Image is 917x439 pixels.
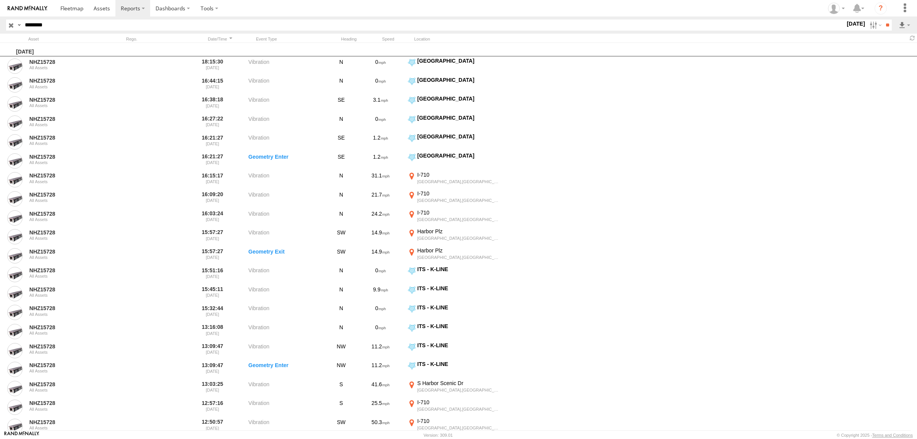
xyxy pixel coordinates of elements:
a: NHZ15728 [29,400,104,406]
a: NHZ15728 [29,343,104,350]
label: Vibration [248,418,325,435]
label: Vibration [248,228,325,246]
label: Click to View Event Location [407,171,502,189]
label: Vibration [248,171,325,189]
label: Vibration [248,76,325,94]
a: NHZ15728 [29,77,104,84]
div: 3.1 [358,95,403,113]
div: 9.9 [358,285,403,302]
a: NHZ15728 [29,96,104,103]
label: 13:16:08 [DATE] [198,323,227,340]
label: Click to View Event Location [407,361,502,378]
label: Vibration [248,266,325,283]
label: Vibration [248,209,325,227]
div: 1.2 [358,133,403,151]
label: Vibration [248,114,325,132]
div: All Assets [29,293,104,298]
label: Vibration [248,323,325,340]
label: Click to View Event Location [407,285,502,302]
div: All Assets [29,122,104,127]
label: Click to View Event Location [407,399,502,416]
div: [GEOGRAPHIC_DATA],[GEOGRAPHIC_DATA] [417,179,501,184]
div: 1.2 [358,152,403,170]
div: ITS - K-LINE [417,323,501,330]
a: NHZ15728 [29,134,104,141]
div: All Assets [29,141,104,146]
a: NHZ15728 [29,172,104,179]
div: All Assets [29,198,104,203]
label: Vibration [248,342,325,359]
label: 16:38:18 [DATE] [198,95,227,113]
div: All Assets [29,179,104,184]
div: 14.9 [358,228,403,246]
div: [GEOGRAPHIC_DATA] [417,57,501,64]
a: NHZ15728 [29,286,104,293]
label: Click to View Event Location [407,304,502,322]
div: All Assets [29,255,104,260]
a: NHZ15728 [29,248,104,255]
div: I-710 [417,209,501,216]
label: Geometry Enter [248,361,325,378]
div: [GEOGRAPHIC_DATA],[GEOGRAPHIC_DATA] [417,406,501,412]
label: Vibration [248,95,325,113]
div: 14.9 [358,247,403,265]
img: rand-logo.svg [8,6,47,11]
label: Export results as... [898,20,911,31]
label: Vibration [248,57,325,75]
div: [GEOGRAPHIC_DATA] [417,114,501,121]
label: Click to View Event Location [407,323,502,340]
label: Click to View Event Location [407,228,502,246]
label: Vibration [248,285,325,302]
div: [GEOGRAPHIC_DATA],[GEOGRAPHIC_DATA] [417,217,501,222]
a: NHZ15728 [29,59,104,65]
div: I-710 [417,190,501,197]
label: 16:21:27 [DATE] [198,152,227,170]
div: Version: 309.01 [424,433,453,437]
label: 16:27:22 [DATE] [198,114,227,132]
div: [GEOGRAPHIC_DATA] [417,133,501,140]
label: 15:57:27 [DATE] [198,247,227,265]
div: All Assets [29,65,104,70]
a: NHZ15728 [29,210,104,217]
label: Click to View Event Location [407,114,502,132]
div: [GEOGRAPHIC_DATA] [417,76,501,83]
div: N [328,323,355,340]
div: © Copyright 2025 - [837,433,913,437]
label: Click to View Event Location [407,152,502,170]
div: All Assets [29,236,104,241]
div: N [328,171,355,189]
div: All Assets [29,217,104,222]
label: 13:09:47 [DATE] [198,361,227,378]
label: 15:57:27 [DATE] [198,228,227,246]
div: S Harbor Scenic Dr [417,380,501,387]
div: Zulema McIntosch [825,3,847,14]
div: 21.7 [358,190,403,208]
div: S [328,399,355,416]
div: NW [328,361,355,378]
div: 24.2 [358,209,403,227]
div: I-710 [417,399,501,406]
label: Vibration [248,380,325,397]
div: SE [328,95,355,113]
label: Click to View Event Location [407,95,502,113]
div: All Assets [29,103,104,108]
div: N [328,304,355,322]
a: NHZ15728 [29,153,104,160]
label: 16:09:20 [DATE] [198,190,227,208]
div: ITS - K-LINE [417,285,501,292]
a: NHZ15728 [29,191,104,198]
div: N [328,114,355,132]
label: Vibration [248,133,325,151]
div: SW [328,418,355,435]
div: All Assets [29,160,104,165]
label: 13:03:25 [DATE] [198,380,227,397]
div: 0 [358,266,403,283]
div: All Assets [29,85,104,89]
div: 50.3 [358,418,403,435]
label: 15:32:44 [DATE] [198,304,227,322]
label: Vibration [248,190,325,208]
div: ITS - K-LINE [417,342,501,349]
div: [GEOGRAPHIC_DATA],[GEOGRAPHIC_DATA] [417,236,501,241]
div: I-710 [417,418,501,424]
div: N [328,190,355,208]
